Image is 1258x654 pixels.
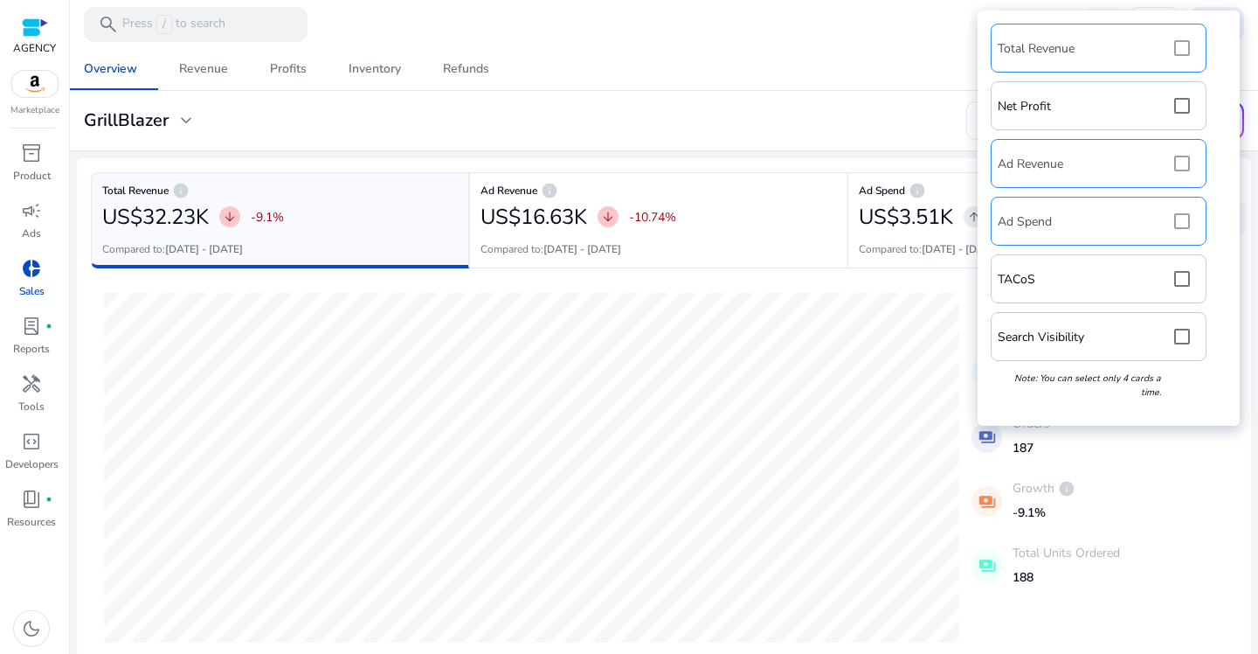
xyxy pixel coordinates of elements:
[971,422,1002,453] mat-icon: payments
[11,71,59,97] img: amazon.svg
[13,341,50,357] p: Reports
[1058,480,1075,497] span: info
[21,489,42,510] span: book_4
[998,97,1051,115] p: Net Profit
[21,200,42,221] span: campaign
[7,514,56,530] p: Resources
[21,258,42,279] span: donut_small
[102,241,243,257] p: Compared to:
[541,182,558,199] span: info
[122,15,225,34] p: Press to search
[1013,479,1075,497] p: Growth
[98,14,119,35] span: search
[10,104,59,117] p: Marketplace
[223,210,237,224] span: arrow_downward
[1013,504,1075,522] p: -9.1%
[176,110,197,131] span: expand_more
[967,210,981,224] span: arrow_upward
[543,242,621,256] b: [DATE] - [DATE]
[21,316,42,337] span: lab_profile
[971,486,1002,517] mat-icon: payments
[443,63,489,75] div: Refunds
[971,551,1002,581] mat-icon: payments
[84,110,169,131] h3: GrillBlazer
[21,373,42,394] span: handyman
[13,168,51,184] p: Product
[1014,372,1161,399] i: Note: You can select only 4 cards a time.
[22,226,41,241] p: Ads
[601,210,615,224] span: arrow_downward
[1157,9,1173,39] p: US
[1013,439,1050,457] p: 187
[1013,568,1120,587] p: 188
[270,63,307,75] div: Profits
[971,358,1002,388] mat-icon: payments
[480,189,837,192] h6: Ad Revenue
[629,208,676,226] p: -10.74%
[179,63,228,75] div: Revenue
[922,242,999,256] b: [DATE] - [DATE]
[480,205,587,230] h2: US$16.63K
[21,618,42,639] span: dark_mode
[5,456,59,472] p: Developers
[859,205,953,230] h2: US$3.51K
[172,182,190,199] span: info
[859,189,1214,192] h6: Ad Spend
[349,63,401,75] div: Inventory
[165,242,243,256] b: [DATE] - [DATE]
[156,15,172,34] span: /
[84,63,137,75] div: Overview
[102,189,458,192] h6: Total Revenue
[18,399,45,414] p: Tools
[251,208,284,226] p: -9.1%
[19,283,45,299] p: Sales
[998,270,1035,289] p: TACoS
[909,182,926,199] span: info
[480,241,621,257] p: Compared to:
[998,328,1084,346] p: Search Visibility
[859,241,999,257] p: Compared to:
[21,143,42,163] span: inventory_2
[45,496,52,503] span: fiber_manual_record
[13,40,56,56] p: AGENCY
[102,205,209,230] h2: US$32.23K
[21,431,42,452] span: code_blocks
[1013,544,1120,562] p: Total Units Ordered
[45,323,52,330] span: fiber_manual_record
